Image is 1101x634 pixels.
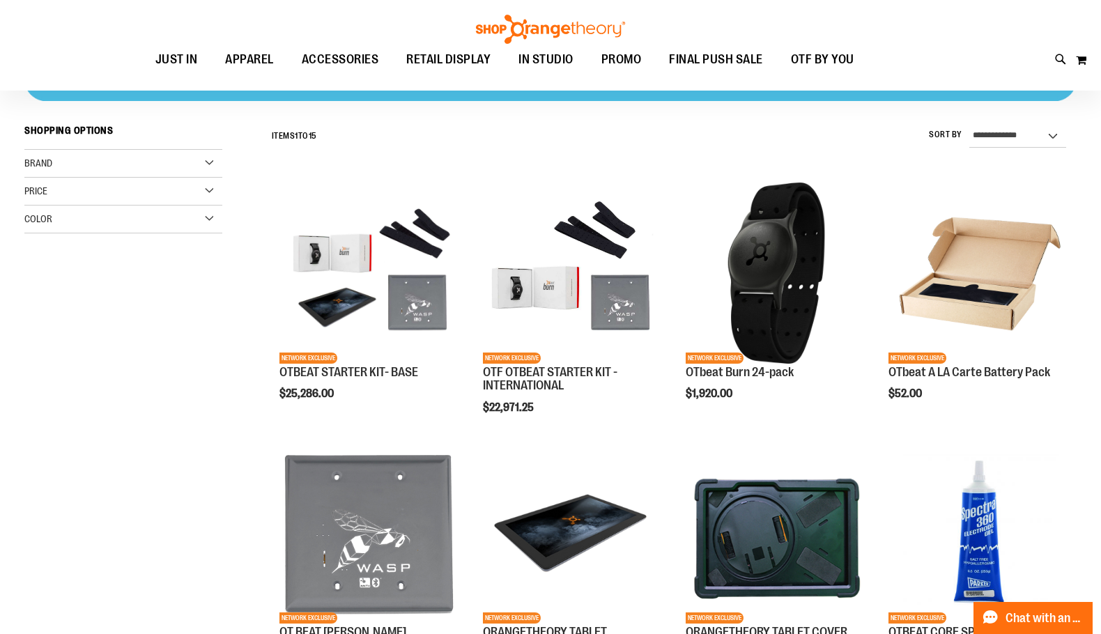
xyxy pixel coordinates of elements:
span: NETWORK EXCLUSIVE [888,612,946,624]
a: RETAIL DISPLAY [392,44,505,76]
img: Product image for ORANGETHEORY TABLET [483,442,664,624]
span: $25,286.00 [279,387,336,400]
span: NETWORK EXCLUSIVE [279,612,337,624]
a: Product image for ORANGETHEORY TABLETNETWORK EXCLUSIVE [483,442,664,626]
span: IN STUDIO [518,44,573,75]
span: NETWORK EXCLUSIVE [483,353,541,364]
img: OTF OTBEAT STARTER KIT - INTERNATIONAL [483,183,664,364]
a: OTF OTBEAT STARTER KIT - INTERNATIONAL [483,365,617,393]
button: Chat with an Expert [973,602,1093,634]
img: OTBEAT CORE SPECTRA CONDUCTIVITY GEL [888,442,1070,624]
span: 1 [295,131,298,141]
span: $52.00 [888,387,924,400]
span: RETAIL DISPLAY [406,44,491,75]
a: PROMO [587,44,656,76]
span: Chat with an Expert [1006,612,1084,625]
a: JUST IN [141,44,212,76]
span: NETWORK EXCLUSIVE [888,353,946,364]
strong: Shopping Options [24,118,222,150]
div: product [679,176,874,435]
a: Product image for OTbeat A LA Carte Battery PackNETWORK EXCLUSIVE [888,183,1070,366]
a: OTF OTBEAT STARTER KIT - INTERNATIONALNETWORK EXCLUSIVE [483,183,664,366]
a: OTBEAT CORE SPECTRA CONDUCTIVITY GELNETWORK EXCLUSIVE [888,442,1070,626]
a: Product image for ORANGETHEORY TABLET COVERNETWORK EXCLUSIVE [686,442,867,626]
span: PROMO [601,44,642,75]
span: JUST IN [155,44,198,75]
span: FINAL PUSH SALE [669,44,763,75]
img: Product image for OT BEAT POE TRANSCEIVER [279,442,461,624]
span: Color [24,213,52,224]
div: product [476,176,671,449]
span: ACCESSORIES [302,44,379,75]
a: OTbeat Burn 24-packNETWORK EXCLUSIVE [686,183,867,366]
span: NETWORK EXCLUSIVE [686,612,744,624]
a: APPAREL [211,44,288,76]
a: OTbeat Burn 24-pack [686,365,794,379]
label: Sort By [929,129,962,141]
div: product [881,176,1077,435]
a: OTBEAT STARTER KIT- BASENETWORK EXCLUSIVE [279,183,461,366]
img: OTbeat Burn 24-pack [686,183,867,364]
a: OTbeat A LA Carte Battery Pack [888,365,1050,379]
span: $1,920.00 [686,387,734,400]
img: Shop Orangetheory [474,15,627,44]
div: product [272,176,468,435]
span: Brand [24,157,52,169]
img: Product image for ORANGETHEORY TABLET COVER [686,442,867,624]
a: ACCESSORIES [288,44,393,76]
span: NETWORK EXCLUSIVE [279,353,337,364]
span: $22,971.25 [483,401,536,414]
a: FINAL PUSH SALE [655,44,777,76]
img: OTBEAT STARTER KIT- BASE [279,183,461,364]
span: 15 [309,131,317,141]
a: Product image for OT BEAT POE TRANSCEIVERNETWORK EXCLUSIVE [279,442,461,626]
a: IN STUDIO [505,44,587,75]
span: Price [24,185,47,196]
a: OTF BY YOU [777,44,868,76]
a: OTBEAT STARTER KIT- BASE [279,365,418,379]
h2: Items to [272,125,317,147]
span: APPAREL [225,44,274,75]
img: Product image for OTbeat A LA Carte Battery Pack [888,183,1070,364]
span: OTF BY YOU [791,44,854,75]
span: NETWORK EXCLUSIVE [686,353,744,364]
span: NETWORK EXCLUSIVE [483,612,541,624]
